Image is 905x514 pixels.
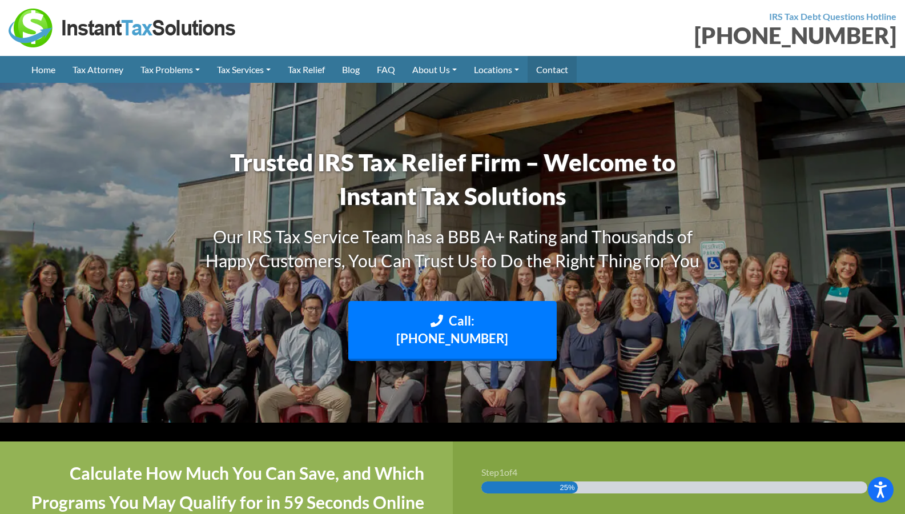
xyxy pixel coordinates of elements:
span: 4 [512,467,517,477]
a: Locations [465,56,528,83]
a: Instant Tax Solutions Logo [9,21,237,32]
img: Instant Tax Solutions Logo [9,9,237,47]
h3: Step of [481,468,877,477]
h3: Our IRS Tax Service Team has a BBB A+ Rating and Thousands of Happy Customers, You Can Trust Us t... [190,224,715,272]
a: Call: [PHONE_NUMBER] [348,301,557,362]
a: Tax Relief [279,56,333,83]
a: FAQ [368,56,404,83]
h1: Trusted IRS Tax Relief Firm – Welcome to Instant Tax Solutions [190,146,715,213]
a: About Us [404,56,465,83]
div: [PHONE_NUMBER] [461,24,897,47]
a: Tax Attorney [64,56,132,83]
a: Home [23,56,64,83]
a: Tax Problems [132,56,208,83]
span: 1 [499,467,504,477]
span: 25% [560,481,575,493]
a: Blog [333,56,368,83]
strong: IRS Tax Debt Questions Hotline [769,11,896,22]
a: Contact [528,56,577,83]
a: Tax Services [208,56,279,83]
